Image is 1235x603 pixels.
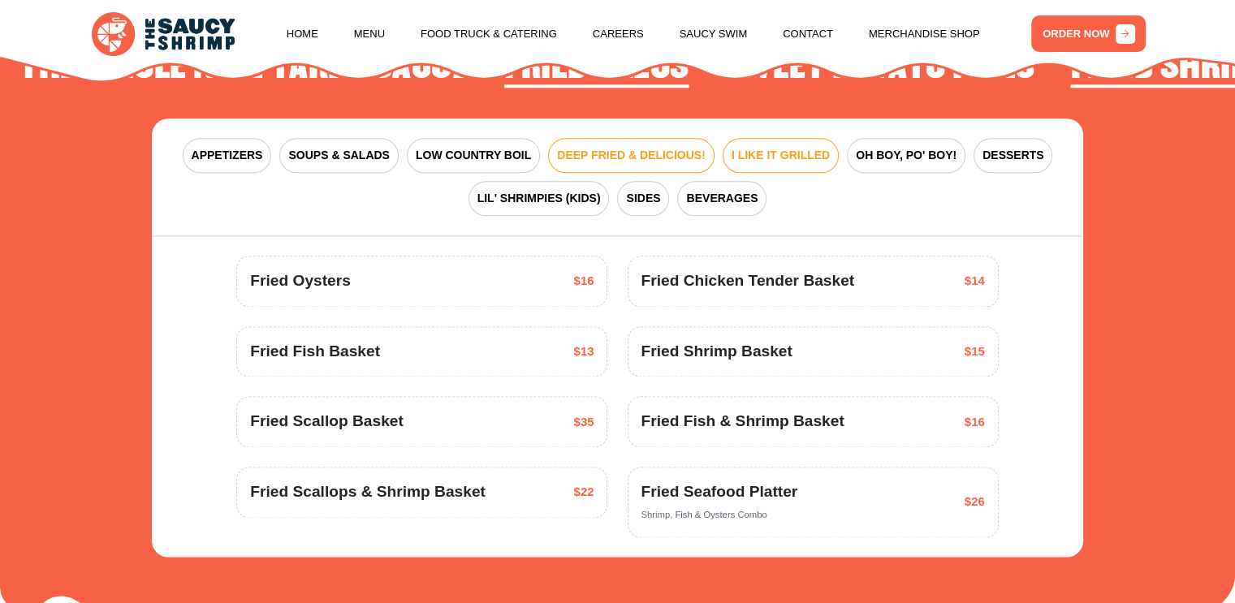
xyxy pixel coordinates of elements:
[250,269,351,293] span: Fried Oysters
[723,138,839,173] button: I LIKE IT GRILLED
[965,272,985,291] span: $14
[677,181,766,216] button: BEVERAGES
[573,272,594,291] span: $16
[965,413,985,432] span: $16
[421,3,557,65] a: Food Truck & Catering
[965,342,985,361] span: $15
[680,3,748,65] a: Saucy Swim
[469,181,610,216] button: LIL' SHRIMPIES (KIDS)
[548,138,715,173] button: DEEP FRIED & DELICIOUS!
[617,181,669,216] button: SIDES
[288,147,389,164] span: SOUPS & SALADS
[250,340,380,364] span: Fried Fish Basket
[250,480,486,504] span: Fried Scallops & Shrimp Basket
[477,190,601,207] span: LIL' SHRIMPIES (KIDS)
[183,138,272,173] button: APPETIZERS
[732,147,830,164] span: I LIKE IT GRILLED
[192,147,263,164] span: APPETIZERS
[965,493,985,511] span: $26
[974,138,1052,173] button: DESSERTS
[557,147,706,164] span: DEEP FRIED & DELICIOUS!
[641,410,844,433] span: Fried Fish & Shrimp Basket
[641,340,792,364] span: Fried Shrimp Basket
[641,269,854,293] span: Fried Chicken Tender Basket
[593,3,644,65] a: Careers
[686,190,758,207] span: BEVERAGES
[724,47,1034,88] h2: Sweet Potato Fries
[626,190,660,207] span: SIDES
[641,480,797,504] span: Fried Seafood Platter
[1031,15,1146,52] a: ORDER NOW
[982,147,1043,164] span: DESSERTS
[92,12,235,55] img: logo
[573,342,594,361] span: $13
[783,3,833,65] a: Contact
[847,138,965,173] button: OH BOY, PO' BOY!
[250,410,403,433] span: Fried Scallop Basket
[504,47,689,88] h2: Fried Oreos
[416,147,531,164] span: LOW COUNTRY BOIL
[573,483,594,502] span: $22
[573,413,594,432] span: $35
[641,510,766,519] span: Shrimp, Fish & Oysters Combo
[856,147,956,164] span: OH BOY, PO' BOY!
[407,138,540,173] button: LOW COUNTRY BOIL
[287,3,318,65] a: Home
[354,3,385,65] a: Menu
[279,138,398,173] button: SOUPS & SALADS
[869,3,980,65] a: Merchandise Shop
[19,47,469,88] h2: The Whole Nine Yards Sauce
